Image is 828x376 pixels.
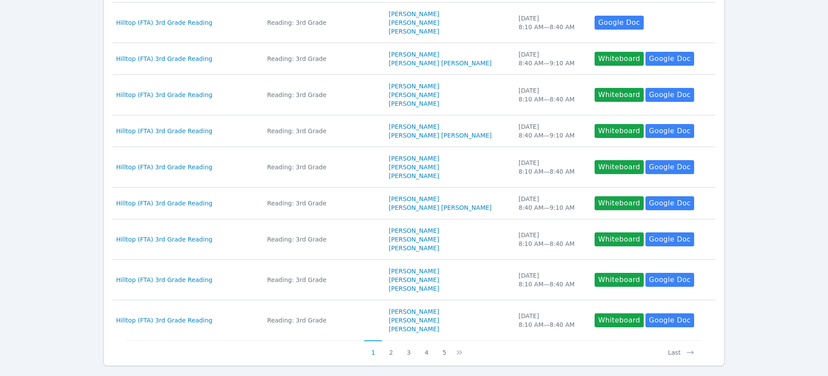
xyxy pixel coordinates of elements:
a: [PERSON_NAME] [389,122,439,131]
div: [DATE] 8:10 AM — 8:40 AM [519,14,584,31]
button: Whiteboard [595,124,644,138]
a: Google Doc [645,88,694,102]
div: Reading: 3rd Grade [267,235,379,244]
button: 5 [436,340,453,357]
a: Google Doc [645,273,694,287]
div: [DATE] 8:10 AM — 8:40 AM [519,312,584,329]
a: [PERSON_NAME] [389,244,439,252]
a: Google Doc [645,124,694,138]
tr: Hilltop (FTA) 3rd Grade ReadingReading: 3rd Grade[PERSON_NAME][PERSON_NAME] [PERSON_NAME][DATE]8:... [113,188,715,219]
div: [DATE] 8:10 AM — 8:40 AM [519,271,584,289]
a: [PERSON_NAME] [389,195,439,203]
a: [PERSON_NAME] [389,27,439,36]
tr: Hilltop (FTA) 3rd Grade ReadingReading: 3rd Grade[PERSON_NAME][PERSON_NAME] [PERSON_NAME][DATE]8:... [113,115,715,147]
button: Whiteboard [595,160,644,174]
tr: Hilltop (FTA) 3rd Grade ReadingReading: 3rd Grade[PERSON_NAME][PERSON_NAME][PERSON_NAME][DATE]8:1... [113,147,715,188]
button: 1 [364,340,382,357]
a: Google Doc [645,52,694,66]
a: [PERSON_NAME] [389,91,439,99]
a: [PERSON_NAME] [389,325,439,333]
a: [PERSON_NAME] [389,154,439,163]
button: Last [661,340,702,357]
a: [PERSON_NAME] [PERSON_NAME] [389,203,492,212]
div: [DATE] 8:10 AM — 8:40 AM [519,158,584,176]
a: [PERSON_NAME] [PERSON_NAME] [389,59,492,67]
a: Google Doc [645,160,694,174]
button: 3 [400,340,418,357]
a: Hilltop (FTA) 3rd Grade Reading [116,18,213,27]
button: 4 [418,340,436,357]
a: Hilltop (FTA) 3rd Grade Reading [116,127,213,135]
a: [PERSON_NAME] [389,275,439,284]
tr: Hilltop (FTA) 3rd Grade ReadingReading: 3rd Grade[PERSON_NAME][PERSON_NAME][PERSON_NAME][DATE]8:1... [113,300,715,340]
a: [PERSON_NAME] [389,171,439,180]
a: [PERSON_NAME] [389,163,439,171]
tr: Hilltop (FTA) 3rd Grade ReadingReading: 3rd Grade[PERSON_NAME][PERSON_NAME][PERSON_NAME][DATE]8:1... [113,219,715,260]
button: Whiteboard [595,313,644,327]
a: Google Doc [645,313,694,327]
button: Whiteboard [595,196,644,210]
a: [PERSON_NAME] [389,50,439,59]
a: Hilltop (FTA) 3rd Grade Reading [116,235,213,244]
a: [PERSON_NAME] [389,82,439,91]
tr: Hilltop (FTA) 3rd Grade ReadingReading: 3rd Grade[PERSON_NAME][PERSON_NAME][PERSON_NAME][DATE]8:1... [113,3,715,43]
div: Reading: 3rd Grade [267,275,379,284]
div: [DATE] 8:40 AM — 9:10 AM [519,122,584,140]
div: Reading: 3rd Grade [267,91,379,99]
a: Google Doc [645,232,694,246]
a: [PERSON_NAME] [389,307,439,316]
tr: Hilltop (FTA) 3rd Grade ReadingReading: 3rd Grade[PERSON_NAME][PERSON_NAME] [PERSON_NAME][DATE]8:... [113,43,715,75]
div: [DATE] 8:10 AM — 8:40 AM [519,86,584,104]
div: Reading: 3rd Grade [267,316,379,325]
div: [DATE] 8:10 AM — 8:40 AM [519,231,584,248]
a: Google Doc [595,16,643,30]
button: 2 [382,340,400,357]
div: Reading: 3rd Grade [267,127,379,135]
div: Reading: 3rd Grade [267,18,379,27]
a: Hilltop (FTA) 3rd Grade Reading [116,199,213,208]
a: [PERSON_NAME] [389,316,439,325]
div: Reading: 3rd Grade [267,199,379,208]
a: [PERSON_NAME] [389,267,439,275]
a: Hilltop (FTA) 3rd Grade Reading [116,163,213,171]
a: [PERSON_NAME] [389,10,439,18]
div: [DATE] 8:40 AM — 9:10 AM [519,195,584,212]
button: Whiteboard [595,88,644,102]
button: Whiteboard [595,232,644,246]
a: Google Doc [645,196,694,210]
a: [PERSON_NAME] [389,235,439,244]
a: [PERSON_NAME] [389,284,439,293]
a: Hilltop (FTA) 3rd Grade Reading [116,275,213,284]
button: Whiteboard [595,52,644,66]
a: [PERSON_NAME] [PERSON_NAME] [389,131,492,140]
a: [PERSON_NAME] [389,226,439,235]
a: Hilltop (FTA) 3rd Grade Reading [116,316,213,325]
button: Whiteboard [595,273,644,287]
a: Hilltop (FTA) 3rd Grade Reading [116,54,213,63]
a: [PERSON_NAME] [389,18,439,27]
div: Reading: 3rd Grade [267,54,379,63]
tr: Hilltop (FTA) 3rd Grade ReadingReading: 3rd Grade[PERSON_NAME][PERSON_NAME][PERSON_NAME][DATE]8:1... [113,75,715,115]
tr: Hilltop (FTA) 3rd Grade ReadingReading: 3rd Grade[PERSON_NAME][PERSON_NAME][PERSON_NAME][DATE]8:1... [113,260,715,300]
a: Hilltop (FTA) 3rd Grade Reading [116,91,213,99]
div: [DATE] 8:40 AM — 9:10 AM [519,50,584,67]
a: [PERSON_NAME] [389,99,439,108]
div: Reading: 3rd Grade [267,163,379,171]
